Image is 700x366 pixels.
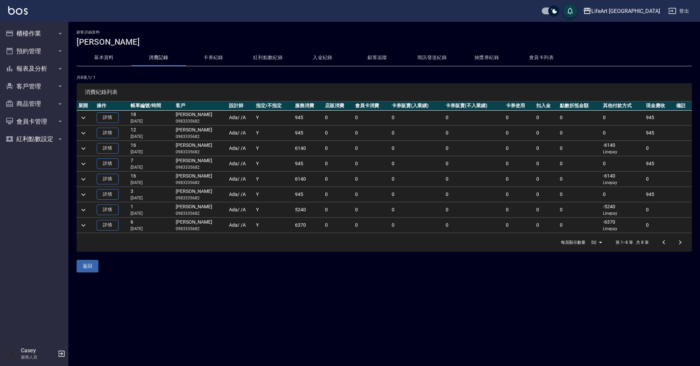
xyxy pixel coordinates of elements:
[97,189,119,200] a: 詳情
[353,156,390,171] td: 0
[3,60,66,78] button: 報表及分析
[390,156,444,171] td: 0
[176,210,226,216] p: 0983335682
[78,159,89,169] button: expand row
[174,172,227,187] td: [PERSON_NAME]
[293,101,323,110] th: 服務消費
[390,101,444,110] th: 卡券販賣(入業績)
[227,187,254,202] td: Ada / /A
[131,164,172,170] p: [DATE]
[444,141,504,156] td: 0
[97,112,119,123] a: 詳情
[561,239,585,245] p: 每頁顯示數量
[601,202,644,217] td: -5240
[601,141,644,156] td: -6140
[444,126,504,141] td: 0
[174,156,227,171] td: [PERSON_NAME]
[353,187,390,202] td: 0
[174,187,227,202] td: [PERSON_NAME]
[588,233,605,252] div: 50
[293,172,323,187] td: 6140
[601,101,644,110] th: 其他付款方式
[77,101,95,110] th: 展開
[644,126,674,141] td: 945
[558,110,601,125] td: 0
[21,347,56,354] h5: Casey
[254,141,293,156] td: Y
[323,141,353,156] td: 0
[97,158,119,169] a: 詳情
[176,180,226,186] p: 0983335682
[174,126,227,141] td: [PERSON_NAME]
[444,202,504,217] td: 0
[558,156,601,171] td: 0
[131,149,172,155] p: [DATE]
[129,218,174,233] td: 6
[293,126,323,141] td: 945
[644,202,674,217] td: 0
[97,220,119,230] a: 詳情
[444,172,504,187] td: 0
[174,101,227,110] th: 客戶
[3,25,66,42] button: 櫃檯作業
[176,195,226,201] p: 0983335682
[78,113,89,123] button: expand row
[8,6,28,15] img: Logo
[504,141,534,156] td: 0
[77,30,692,34] h2: 顧客詳細資料
[558,126,601,141] td: 0
[254,202,293,217] td: Y
[514,50,569,66] button: 會員卡列表
[558,218,601,233] td: 0
[350,50,405,66] button: 顧客追蹤
[131,210,172,216] p: [DATE]
[176,118,226,124] p: 0983335682
[3,78,66,95] button: 客戶管理
[176,149,226,155] p: 0983335682
[674,101,692,110] th: 備註
[254,156,293,171] td: Y
[78,143,89,154] button: expand row
[535,172,558,187] td: 0
[323,156,353,171] td: 0
[174,141,227,156] td: [PERSON_NAME]
[21,354,56,360] p: 服務人員
[227,126,254,141] td: Ada / /A
[353,101,390,110] th: 會員卡消費
[644,110,674,125] td: 945
[390,218,444,233] td: 0
[390,202,444,217] td: 0
[390,187,444,202] td: 0
[293,218,323,233] td: 6370
[591,7,660,15] div: LifeArt [GEOGRAPHIC_DATA]
[78,205,89,215] button: expand row
[129,126,174,141] td: 12
[323,110,353,125] td: 0
[535,202,558,217] td: 0
[97,128,119,138] a: 詳情
[504,172,534,187] td: 0
[227,202,254,217] td: Ada / /A
[601,126,644,141] td: 0
[405,50,459,66] button: 簡訊發送紀錄
[601,156,644,171] td: 0
[254,126,293,141] td: Y
[97,205,119,215] a: 詳情
[176,133,226,140] p: 0983335682
[131,118,172,124] p: [DATE]
[504,202,534,217] td: 0
[323,187,353,202] td: 0
[390,126,444,141] td: 0
[390,110,444,125] td: 0
[444,101,504,110] th: 卡券販賣(不入業績)
[558,187,601,202] td: 0
[85,89,684,96] span: 消費紀錄列表
[97,143,119,154] a: 詳情
[254,187,293,202] td: Y
[176,164,226,170] p: 0983335682
[129,172,174,187] td: 16
[129,202,174,217] td: 1
[603,226,643,232] p: Linepay
[644,156,674,171] td: 945
[293,141,323,156] td: 6140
